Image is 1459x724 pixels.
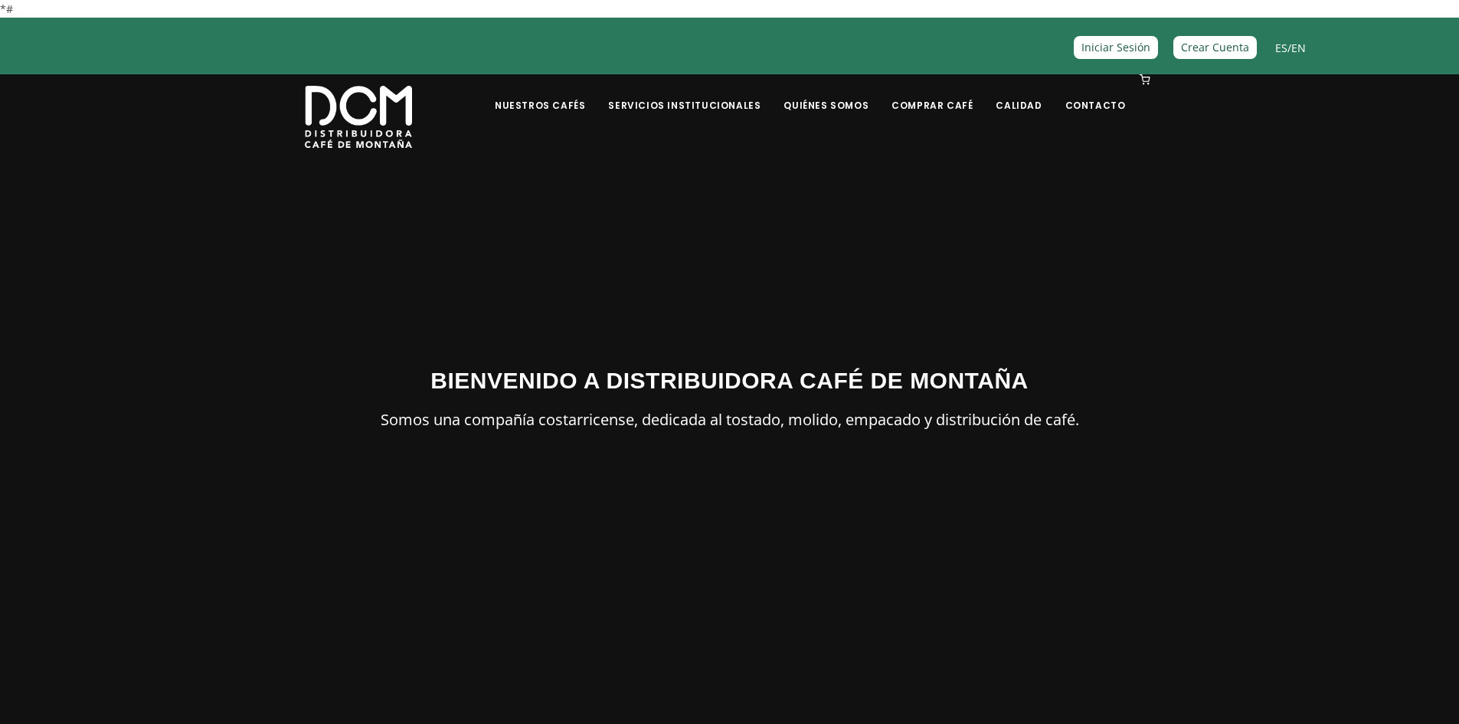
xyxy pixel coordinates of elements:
a: Crear Cuenta [1173,36,1257,58]
a: Nuestros Cafés [486,76,594,112]
a: ES [1275,41,1287,55]
span: / [1275,39,1306,57]
p: Somos una compañía costarricense, dedicada al tostado, molido, empacado y distribución de café. [305,407,1155,433]
a: Calidad [986,76,1051,112]
a: Comprar Café [882,76,982,112]
a: Contacto [1056,76,1135,112]
a: Servicios Institucionales [599,76,770,112]
a: EN [1291,41,1306,55]
a: Iniciar Sesión [1074,36,1158,58]
a: Quiénes Somos [774,76,878,112]
h3: BIENVENIDO A DISTRIBUIDORA CAFÉ DE MONTAÑA [305,363,1155,398]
